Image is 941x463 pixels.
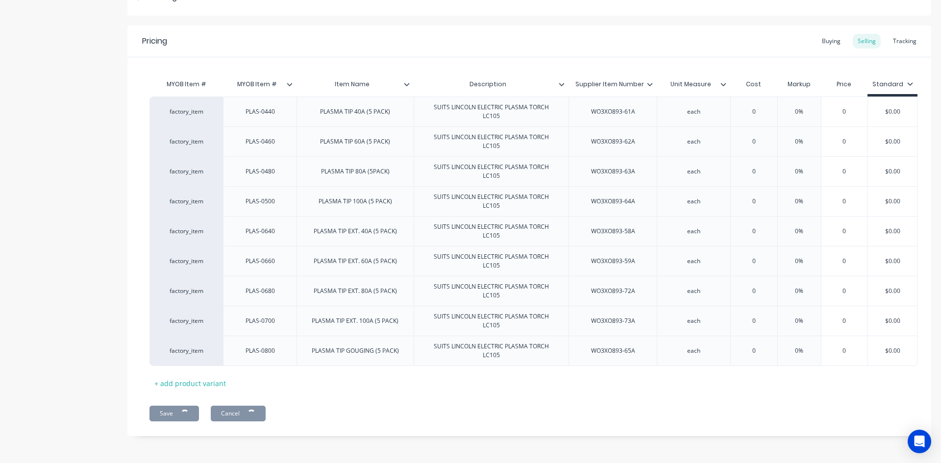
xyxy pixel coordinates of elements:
[583,195,643,208] div: WO3XO893-64A
[159,287,213,295] div: factory_item
[669,315,718,327] div: each
[775,249,824,273] div: 0%
[583,105,643,118] div: WO3XO893-61A
[236,255,285,268] div: PLAS-0660
[657,72,724,97] div: Unit Measure
[583,225,643,238] div: WO3XO893-58A
[569,72,651,97] div: Supplier Item Number
[418,161,565,182] div: SUITS LINCOLN ELECTRIC PLASMA TORCH LC105
[821,74,868,94] div: Price
[583,255,643,268] div: WO3XO893-59A
[868,129,917,154] div: $0.00
[312,135,398,148] div: PLASMA TIP 60A (5 PACK)
[159,167,213,176] div: factory_item
[669,195,718,208] div: each
[820,309,869,333] div: 0
[669,285,718,297] div: each
[669,225,718,238] div: each
[908,430,931,453] div: Open Intercom Messenger
[583,165,643,178] div: WO3XO893-63A
[775,279,824,303] div: 0%
[669,344,718,357] div: each
[223,74,297,94] div: MYOB Item #
[820,129,869,154] div: 0
[149,246,917,276] div: factory_itemPLAS-0660PLASMA TIP EXT. 60A (5 PACK)SUITS LINCOLN ELECTRIC PLASMA TORCH LC105WO3XO89...
[872,80,913,89] div: Standard
[236,105,285,118] div: PLAS-0440
[418,101,565,122] div: SUITS LINCOLN ELECTRIC PLASMA TORCH LC105
[149,126,917,156] div: factory_itemPLAS-0460PLASMA TIP 60A (5 PACK)SUITS LINCOLN ELECTRIC PLASMA TORCH LC105WO3XO893-62A...
[306,255,405,268] div: PLASMA TIP EXT. 60A (5 PACK)
[820,339,869,363] div: 0
[820,159,869,184] div: 0
[159,257,213,266] div: factory_item
[820,249,869,273] div: 0
[311,195,400,208] div: PLASMA TIP 100A (5 PACK)
[149,336,917,366] div: factory_itemPLAS-0800PLASMA TIP GOUGING (5 PACK)SUITS LINCOLN ELECTRIC PLASMA TORCH LC105WO3XO893...
[418,280,565,302] div: SUITS LINCOLN ELECTRIC PLASMA TORCH LC105
[414,74,569,94] div: Description
[583,135,643,148] div: WO3XO893-62A
[868,309,917,333] div: $0.00
[868,159,917,184] div: $0.00
[304,315,406,327] div: PLASMA TIP EXT. 100A (5 PACK)
[868,279,917,303] div: $0.00
[312,105,398,118] div: PLASMA TIP 40A (5 PACK)
[669,135,718,148] div: each
[149,406,199,421] button: Save
[669,255,718,268] div: each
[211,406,266,421] button: Cancel
[414,72,563,97] div: Description
[669,165,718,178] div: each
[820,279,869,303] div: 0
[583,344,643,357] div: WO3XO893-65A
[729,129,778,154] div: 0
[729,339,778,363] div: 0
[297,74,414,94] div: Item Name
[159,346,213,355] div: factory_item
[313,165,397,178] div: PLASMA TIP 80A (5PACK)
[236,225,285,238] div: PLAS-0640
[306,225,405,238] div: PLASMA TIP EXT. 40A (5 PACK)
[868,219,917,244] div: $0.00
[729,249,778,273] div: 0
[820,99,869,124] div: 0
[418,220,565,242] div: SUITS LINCOLN ELECTRIC PLASMA TORCH LC105
[236,135,285,148] div: PLAS-0460
[304,344,407,357] div: PLASMA TIP GOUGING (5 PACK)
[868,339,917,363] div: $0.00
[223,72,291,97] div: MYOB Item #
[820,219,869,244] div: 0
[853,34,881,49] div: Selling
[669,105,718,118] div: each
[775,129,824,154] div: 0%
[775,339,824,363] div: 0%
[775,189,824,214] div: 0%
[775,219,824,244] div: 0%
[149,156,917,186] div: factory_itemPLAS-0480PLASMA TIP 80A (5PACK)SUITS LINCOLN ELECTRIC PLASMA TORCH LC105WO3XO893-63Ae...
[888,34,921,49] div: Tracking
[159,137,213,146] div: factory_item
[418,310,565,332] div: SUITS LINCOLN ELECTRIC PLASMA TORCH LC105
[583,315,643,327] div: WO3XO893-73A
[159,227,213,236] div: factory_item
[583,285,643,297] div: WO3XO893-72A
[775,99,824,124] div: 0%
[657,74,730,94] div: Unit Measure
[159,197,213,206] div: factory_item
[418,191,565,212] div: SUITS LINCOLN ELECTRIC PLASMA TORCH LC105
[142,35,167,47] div: Pricing
[297,72,408,97] div: Item Name
[418,250,565,272] div: SUITS LINCOLN ELECTRIC PLASMA TORCH LC105
[729,99,778,124] div: 0
[236,315,285,327] div: PLAS-0700
[729,159,778,184] div: 0
[868,99,917,124] div: $0.00
[236,285,285,297] div: PLAS-0680
[817,34,845,49] div: Buying
[149,306,917,336] div: factory_itemPLAS-0700PLASMA TIP EXT. 100A (5 PACK)SUITS LINCOLN ELECTRIC PLASMA TORCH LC105WO3XO8...
[149,74,223,94] div: MYOB Item #
[159,107,213,116] div: factory_item
[868,189,917,214] div: $0.00
[149,216,917,246] div: factory_itemPLAS-0640PLASMA TIP EXT. 40A (5 PACK)SUITS LINCOLN ELECTRIC PLASMA TORCH LC105WO3XO89...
